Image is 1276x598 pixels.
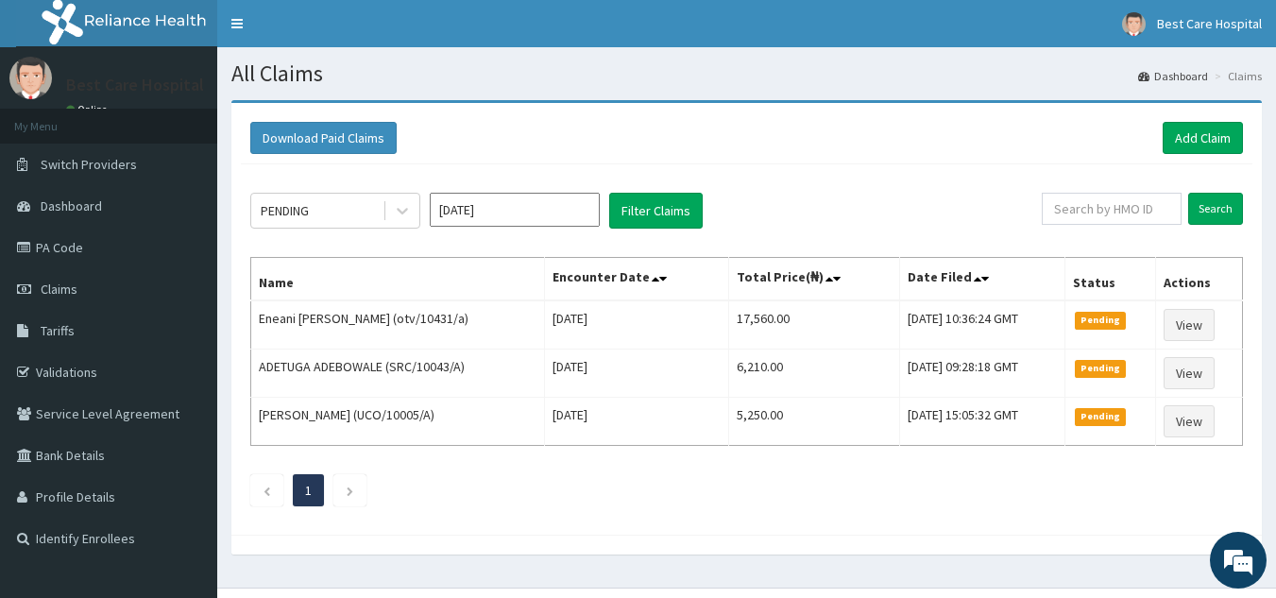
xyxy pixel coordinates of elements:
img: User Image [1122,12,1146,36]
td: [DATE] 09:28:18 GMT [900,350,1064,398]
td: [DATE] [545,300,729,350]
h1: All Claims [231,61,1262,86]
th: Name [251,258,545,301]
td: [PERSON_NAME] (UCO/10005/A) [251,398,545,446]
span: Pending [1075,360,1127,377]
td: 5,250.00 [729,398,900,446]
a: View [1164,309,1215,341]
td: 6,210.00 [729,350,900,398]
span: Pending [1075,408,1127,425]
th: Actions [1155,258,1242,301]
td: [DATE] [545,350,729,398]
td: Eneani [PERSON_NAME] (otv/10431/a) [251,300,545,350]
span: Switch Providers [41,156,137,173]
input: Select Month and Year [430,193,600,227]
td: ADETUGA ADEBOWALE (SRC/10043/A) [251,350,545,398]
button: Download Paid Claims [250,122,397,154]
a: Next page [346,482,354,499]
input: Search by HMO ID [1042,193,1182,225]
td: [DATE] 10:36:24 GMT [900,300,1064,350]
a: View [1164,405,1215,437]
th: Date Filed [900,258,1064,301]
span: Pending [1075,312,1127,329]
li: Claims [1210,68,1262,84]
a: Page 1 is your current page [305,482,312,499]
button: Filter Claims [609,193,703,229]
th: Status [1064,258,1155,301]
a: View [1164,357,1215,389]
div: PENDING [261,201,309,220]
span: Claims [41,281,77,298]
p: Best Care Hospital [66,77,204,94]
img: User Image [9,57,52,99]
th: Total Price(₦) [729,258,900,301]
span: Best Care Hospital [1157,15,1262,32]
a: Dashboard [1138,68,1208,84]
th: Encounter Date [545,258,729,301]
input: Search [1188,193,1243,225]
td: [DATE] [545,398,729,446]
a: Add Claim [1163,122,1243,154]
span: Tariffs [41,322,75,339]
td: 17,560.00 [729,300,900,350]
span: Dashboard [41,197,102,214]
a: Previous page [263,482,271,499]
a: Online [66,103,111,116]
td: [DATE] 15:05:32 GMT [900,398,1064,446]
